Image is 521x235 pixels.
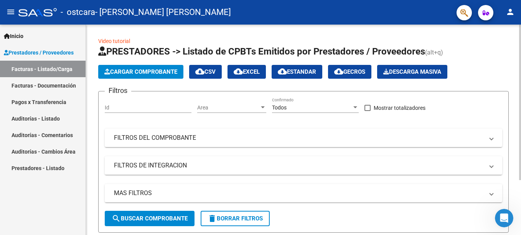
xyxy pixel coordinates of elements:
[104,68,177,75] span: Cargar Comprobante
[114,134,484,142] mat-panel-title: FILTROS DEL COMPROBANTE
[105,85,131,96] h3: Filtros
[495,209,513,227] iframe: Intercom live chat
[4,32,23,40] span: Inicio
[114,189,484,197] mat-panel-title: MAS FILTROS
[334,67,343,76] mat-icon: cloud_download
[278,67,287,76] mat-icon: cloud_download
[334,68,365,75] span: Gecros
[234,67,243,76] mat-icon: cloud_download
[377,65,447,79] app-download-masive: Descarga masiva de comprobantes (adjuntos)
[114,161,484,170] mat-panel-title: FILTROS DE INTEGRACION
[98,65,183,79] button: Cargar Comprobante
[105,156,502,175] mat-expansion-panel-header: FILTROS DE INTEGRACION
[228,65,266,79] button: EXCEL
[208,215,263,222] span: Borrar Filtros
[383,68,441,75] span: Descarga Masiva
[208,214,217,223] mat-icon: delete
[6,7,15,17] mat-icon: menu
[278,68,316,75] span: Estandar
[189,65,222,79] button: CSV
[61,4,95,21] span: - ostcara
[195,67,204,76] mat-icon: cloud_download
[328,65,371,79] button: Gecros
[95,4,231,21] span: - [PERSON_NAME] [PERSON_NAME]
[377,65,447,79] button: Descarga Masiva
[506,7,515,17] mat-icon: person
[197,104,259,111] span: Area
[272,104,287,111] span: Todos
[272,65,322,79] button: Estandar
[195,68,216,75] span: CSV
[4,48,74,57] span: Prestadores / Proveedores
[105,211,195,226] button: Buscar Comprobante
[112,214,121,223] mat-icon: search
[105,184,502,202] mat-expansion-panel-header: MAS FILTROS
[201,211,270,226] button: Borrar Filtros
[105,129,502,147] mat-expansion-panel-header: FILTROS DEL COMPROBANTE
[112,215,188,222] span: Buscar Comprobante
[425,49,443,56] span: (alt+q)
[234,68,260,75] span: EXCEL
[98,46,425,57] span: PRESTADORES -> Listado de CPBTs Emitidos por Prestadores / Proveedores
[98,38,130,44] a: Video tutorial
[374,103,425,113] span: Mostrar totalizadores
